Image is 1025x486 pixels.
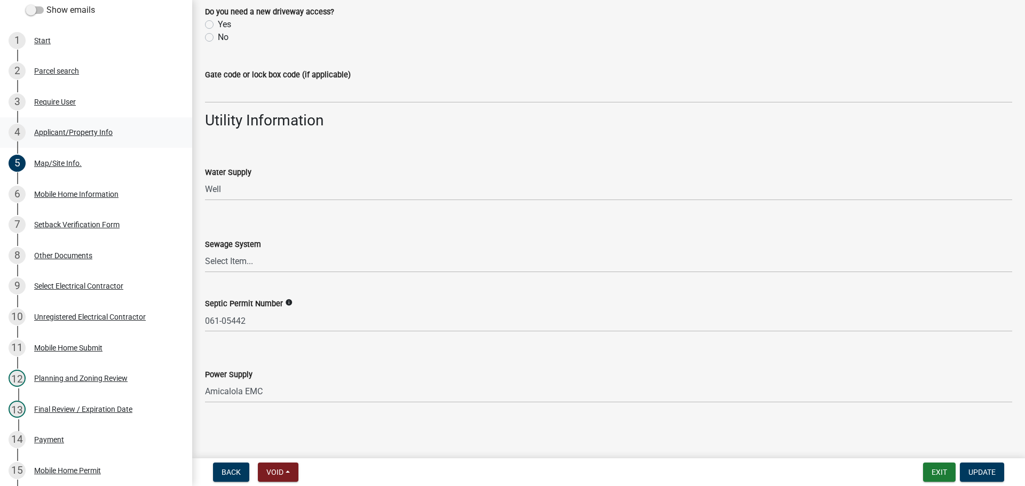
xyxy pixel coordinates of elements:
div: Mobile Home Submit [34,344,102,352]
label: Water Supply [205,169,251,177]
div: Map/Site Info. [34,160,82,167]
button: Update [960,463,1004,482]
div: Mobile Home Permit [34,467,101,474]
div: 1 [9,32,26,49]
div: 14 [9,431,26,448]
div: Mobile Home Information [34,190,119,198]
div: 13 [9,401,26,418]
span: Back [222,468,241,476]
div: Select Electrical Contractor [34,282,123,290]
i: info [285,299,293,306]
label: Sewage System [205,241,261,249]
label: Power Supply [205,371,253,379]
div: 11 [9,339,26,356]
div: Planning and Zoning Review [34,375,128,382]
div: Other Documents [34,252,92,259]
div: Payment [34,436,64,443]
div: 7 [9,216,26,233]
div: 2 [9,62,26,79]
button: Exit [923,463,956,482]
label: Septic Permit Number [205,300,283,308]
div: 5 [9,155,26,172]
span: Update [968,468,996,476]
div: 15 [9,462,26,479]
div: 9 [9,277,26,294]
div: Final Review / Expiration Date [34,405,132,413]
label: Gate code or lock box code (if applicable) [205,71,351,79]
div: 3 [9,93,26,110]
h3: Utility Information [205,111,1012,130]
div: Applicant/Property Info [34,129,113,136]
div: Start [34,37,51,44]
div: 8 [9,247,26,264]
label: Show emails [26,4,95,17]
span: Void [266,468,283,476]
button: Back [213,463,249,482]
button: Void [258,463,298,482]
div: Unregistered Electrical Contractor [34,313,146,321]
div: 4 [9,124,26,141]
div: 10 [9,308,26,325]
div: Require User [34,98,76,106]
div: 12 [9,370,26,387]
label: No [218,31,228,44]
div: Parcel search [34,67,79,75]
label: Yes [218,18,231,31]
div: Setback Verification Form [34,221,120,228]
label: Do you need a new driveway access? [205,9,334,16]
div: 6 [9,186,26,203]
